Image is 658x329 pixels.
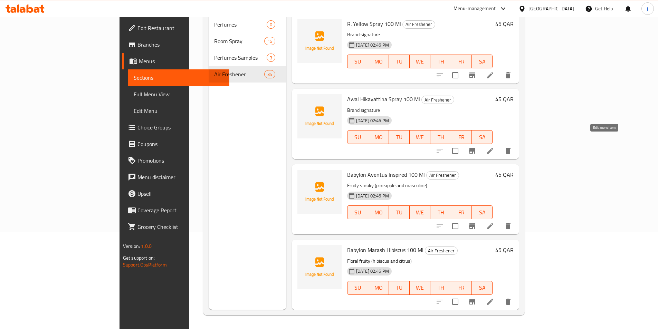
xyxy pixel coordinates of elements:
[134,90,224,98] span: Full Menu View
[475,57,490,67] span: SA
[426,171,459,180] div: Air Freshener
[347,55,368,68] button: SU
[371,132,386,142] span: MO
[214,54,267,62] span: Perfumes Samples
[122,20,229,36] a: Edit Restaurant
[448,144,462,158] span: Select to update
[137,156,224,165] span: Promotions
[214,70,264,78] span: Air Freshener
[475,207,490,217] span: SA
[350,283,365,293] span: SU
[422,96,454,104] span: Air Freshener
[486,222,494,230] a: Edit menu item
[389,205,410,219] button: TU
[410,130,430,144] button: WE
[347,106,493,115] p: Brand signature
[122,152,229,169] a: Promotions
[495,245,514,255] h6: 45 QAR
[448,219,462,233] span: Select to update
[297,170,342,214] img: Babylon Aventus Inspired 100 Ml
[122,36,229,53] a: Branches
[410,55,430,68] button: WE
[137,223,224,231] span: Grocery Checklist
[122,185,229,202] a: Upsell
[264,70,275,78] div: items
[448,294,462,309] span: Select to update
[528,5,574,12] div: [GEOGRAPHIC_DATA]
[472,281,493,295] button: SA
[486,71,494,79] a: Edit menu item
[454,4,496,13] div: Menu-management
[500,293,516,310] button: delete
[137,190,224,198] span: Upsell
[433,283,448,293] span: TH
[430,130,451,144] button: TH
[122,53,229,69] a: Menus
[122,119,229,136] a: Choice Groups
[448,68,462,83] span: Select to update
[297,245,342,289] img: Babylon Marash Hibiscus 100 Ml
[368,130,389,144] button: MO
[433,207,448,217] span: TH
[122,136,229,152] a: Coupons
[402,20,435,29] div: Air Freshener
[495,170,514,180] h6: 45 QAR
[464,143,480,159] button: Branch-specific-item
[353,193,392,199] span: [DATE] 02:46 PM
[122,169,229,185] a: Menu disclaimer
[389,55,410,68] button: TU
[495,94,514,104] h6: 45 QAR
[297,19,342,63] img: R. Yellow Spray 100 Ml
[454,283,469,293] span: FR
[451,205,472,219] button: FR
[500,143,516,159] button: delete
[464,218,480,234] button: Branch-specific-item
[430,55,451,68] button: TH
[137,40,224,49] span: Branches
[209,16,286,33] div: Perfumes0
[371,207,386,217] span: MO
[410,281,430,295] button: WE
[371,283,386,293] span: MO
[347,281,368,295] button: SU
[392,132,407,142] span: TU
[214,37,264,45] span: Room Spray
[389,130,410,144] button: TU
[392,207,407,217] span: TU
[128,86,229,103] a: Full Menu View
[265,71,275,78] span: 35
[412,132,428,142] span: WE
[264,37,275,45] div: items
[347,257,493,265] p: Floral fruity (hibiscus and citrus)
[137,123,224,132] span: Choice Groups
[122,219,229,235] a: Grocery Checklist
[425,247,457,255] span: Air Freshener
[472,130,493,144] button: SA
[425,246,458,255] div: Air Freshener
[347,30,493,39] p: Brand signature
[464,293,480,310] button: Branch-specific-item
[412,207,428,217] span: WE
[647,5,648,12] span: j
[267,20,275,29] div: items
[472,55,493,68] button: SA
[451,55,472,68] button: FR
[433,57,448,67] span: TH
[433,132,448,142] span: TH
[134,107,224,115] span: Edit Menu
[209,33,286,49] div: Room Spray15
[347,170,425,180] span: Babylon Aventus Inspired 100 Ml
[137,140,224,148] span: Coupons
[500,67,516,84] button: delete
[475,283,490,293] span: SA
[137,24,224,32] span: Edit Restaurant
[347,19,401,29] span: R. Yellow Spray 100 Ml
[123,242,140,251] span: Version:
[123,260,167,269] a: Support.OpsPlatform
[368,55,389,68] button: MO
[267,55,275,61] span: 3
[451,281,472,295] button: FR
[427,171,459,179] span: Air Freshener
